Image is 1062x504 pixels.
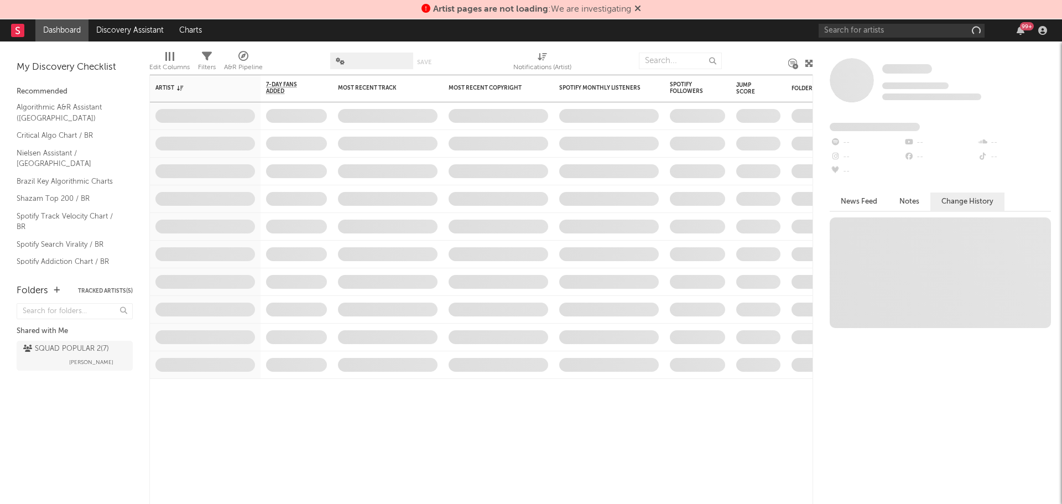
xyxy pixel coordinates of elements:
[830,123,920,131] span: Fans Added by Platform
[17,101,122,124] a: Algorithmic A&R Assistant ([GEOGRAPHIC_DATA])
[977,150,1051,164] div: --
[35,19,88,41] a: Dashboard
[78,288,133,294] button: Tracked Artists(5)
[888,193,930,211] button: Notes
[17,193,122,205] a: Shazam Top 200 / BR
[17,210,122,233] a: Spotify Track Velocity Chart / BR
[17,303,133,319] input: Search for folders...
[338,85,421,91] div: Most Recent Track
[17,325,133,338] div: Shared with Me
[171,19,210,41] a: Charts
[69,356,113,369] span: [PERSON_NAME]
[198,61,216,74] div: Filters
[1020,22,1034,30] div: 99 +
[513,61,571,74] div: Notifications (Artist)
[1017,26,1024,35] button: 99+
[736,82,764,95] div: Jump Score
[417,59,431,65] button: Save
[830,164,903,179] div: --
[882,64,932,74] span: Some Artist
[830,150,903,164] div: --
[433,5,548,14] span: Artist pages are not loading
[513,47,571,79] div: Notifications (Artist)
[149,47,190,79] div: Edit Columns
[882,93,981,100] span: 0 fans last week
[449,85,532,91] div: Most Recent Copyright
[88,19,171,41] a: Discovery Assistant
[819,24,985,38] input: Search for artists
[17,147,122,170] a: Nielsen Assistant / [GEOGRAPHIC_DATA]
[634,5,641,14] span: Dismiss
[639,53,722,69] input: Search...
[198,47,216,79] div: Filters
[930,193,1004,211] button: Change History
[670,81,709,95] div: Spotify Followers
[149,61,190,74] div: Edit Columns
[17,284,48,298] div: Folders
[17,341,133,371] a: SQUAD POPULAR 2(7)[PERSON_NAME]
[433,5,631,14] span: : We are investigating
[559,85,642,91] div: Spotify Monthly Listeners
[977,136,1051,150] div: --
[17,175,122,188] a: Brazil Key Algorithmic Charts
[224,47,263,79] div: A&R Pipeline
[830,136,903,150] div: --
[903,150,977,164] div: --
[882,82,949,89] span: Tracking Since: [DATE]
[155,85,238,91] div: Artist
[23,342,109,356] div: SQUAD POPULAR 2 ( 7 )
[792,85,874,92] div: Folders
[17,85,133,98] div: Recommended
[17,238,122,251] a: Spotify Search Virality / BR
[882,64,932,75] a: Some Artist
[830,193,888,211] button: News Feed
[903,136,977,150] div: --
[17,129,122,142] a: Critical Algo Chart / BR
[224,61,263,74] div: A&R Pipeline
[17,61,133,74] div: My Discovery Checklist
[17,256,122,268] a: Spotify Addiction Chart / BR
[266,81,310,95] span: 7-Day Fans Added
